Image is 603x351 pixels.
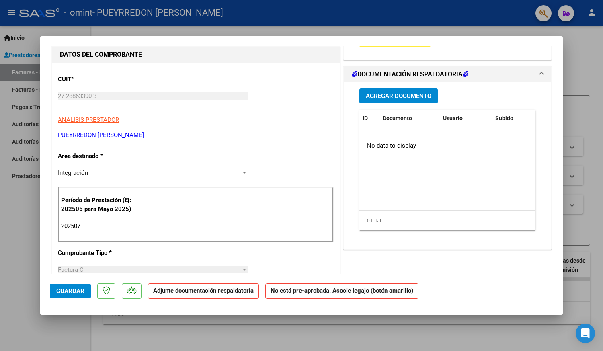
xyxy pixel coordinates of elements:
p: PUEYRREDON [PERSON_NAME] [58,131,334,140]
span: Guardar [56,287,84,295]
span: Usuario [443,115,463,121]
strong: No está pre-aprobada. Asocie legajo (botón amarillo) [265,283,418,299]
mat-expansion-panel-header: DOCUMENTACIÓN RESPALDATORIA [344,66,551,82]
p: Comprobante Tipo * [58,248,141,258]
div: DOCUMENTACIÓN RESPALDATORIA [344,82,551,249]
button: Guardar [50,284,91,298]
span: Integración [58,169,88,177]
strong: Adjunte documentación respaldatoria [153,287,254,294]
span: ANALISIS PRESTADOR [58,116,119,123]
span: Factura C [58,266,84,273]
datatable-header-cell: Documento [379,110,440,127]
div: No data to display [359,135,533,156]
span: Agregar Documento [366,92,431,100]
strong: DATOS DEL COMPROBANTE [60,51,142,58]
h1: DOCUMENTACIÓN RESPALDATORIA [352,70,468,79]
p: Período de Prestación (Ej: 202505 para Mayo 2025) [61,196,142,214]
datatable-header-cell: Acción [532,110,572,127]
button: Agregar Documento [359,88,438,103]
span: Subido [495,115,513,121]
div: Open Intercom Messenger [576,324,595,343]
span: Documento [383,115,412,121]
div: 0 total [359,211,535,231]
p: CUIT [58,75,141,84]
datatable-header-cell: ID [359,110,379,127]
p: Area destinado * [58,152,141,161]
datatable-header-cell: Usuario [440,110,492,127]
span: ID [363,115,368,121]
datatable-header-cell: Subido [492,110,532,127]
